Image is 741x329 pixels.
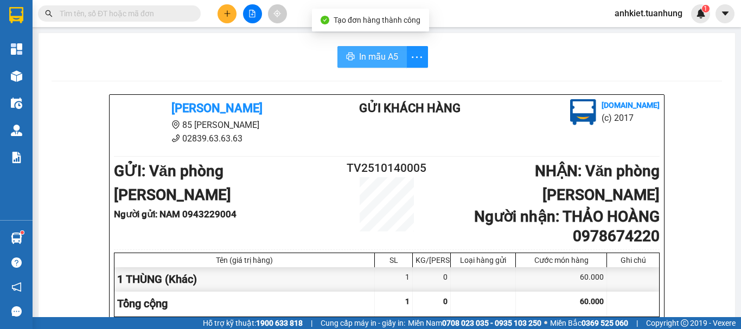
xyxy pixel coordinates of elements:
[321,16,329,24] span: check-circle
[114,118,316,132] li: 85 [PERSON_NAME]
[11,152,22,163] img: solution-icon
[720,9,730,18] span: caret-down
[248,10,256,17] span: file-add
[535,162,660,204] b: NHẬN : Văn phòng [PERSON_NAME]
[223,10,231,17] span: plus
[21,231,24,234] sup: 1
[337,46,407,68] button: printerIn mẫu A5
[114,162,231,204] b: GỬI : Văn phòng [PERSON_NAME]
[243,4,262,23] button: file-add
[114,99,168,153] img: logo.jpg
[5,68,122,109] b: GỬI : Văn phòng [PERSON_NAME]
[62,7,154,21] b: [PERSON_NAME]
[334,16,420,24] span: Tạo đơn hàng thành công
[256,319,303,327] strong: 1900 633 818
[407,50,427,64] span: more
[62,40,71,48] span: phone
[114,267,375,292] div: 1 THÙNG (Khác)
[408,317,541,329] span: Miền Nam
[117,256,372,265] div: Tên (giá trị hàng)
[11,257,22,268] span: question-circle
[11,306,22,317] span: message
[378,256,410,265] div: SL
[453,256,513,265] div: Loại hàng gửi
[171,101,263,115] b: [PERSON_NAME]
[11,125,22,136] img: warehouse-icon
[406,46,428,68] button: more
[702,5,710,12] sup: 1
[114,209,237,220] b: Người gửi : NAM 0943229004
[171,134,180,143] span: phone
[11,233,22,244] img: warehouse-icon
[45,10,53,17] span: search
[268,4,287,23] button: aim
[550,317,628,329] span: Miền Bắc
[60,8,188,20] input: Tìm tên, số ĐT hoặc mã đơn
[516,267,607,292] div: 60.000
[11,98,22,109] img: warehouse-icon
[716,4,734,23] button: caret-down
[696,9,706,18] img: icon-new-feature
[359,101,461,115] b: Gửi khách hàng
[321,317,405,329] span: Cung cấp máy in - giấy in:
[203,317,303,329] span: Hỗ trợ kỹ thuật:
[346,52,355,62] span: printer
[442,319,541,327] strong: 0708 023 035 - 0935 103 250
[544,321,547,325] span: ⚪️
[9,7,23,23] img: logo-vxr
[11,70,22,82] img: warehouse-icon
[341,159,432,177] h2: TV2510140005
[114,132,316,145] li: 02839.63.63.63
[5,37,207,51] li: 02839.63.63.63
[171,120,180,129] span: environment
[273,10,281,17] span: aim
[443,297,448,306] span: 0
[413,267,451,292] div: 0
[117,297,168,310] span: Tổng cộng
[311,317,312,329] span: |
[704,5,707,12] span: 1
[519,256,604,265] div: Cước món hàng
[474,208,660,245] b: Người nhận : THẢO HOÀNG 0978674220
[375,267,413,292] div: 1
[681,319,688,327] span: copyright
[602,101,660,109] b: [DOMAIN_NAME]
[580,297,604,306] span: 60.000
[62,26,71,35] span: environment
[11,43,22,55] img: dashboard-icon
[218,4,237,23] button: plus
[11,282,22,292] span: notification
[570,99,596,125] img: logo.jpg
[602,111,660,125] li: (c) 2017
[636,317,638,329] span: |
[405,297,410,306] span: 1
[416,256,448,265] div: KG/[PERSON_NAME]
[606,7,691,20] span: anhkiet.tuanhung
[359,50,398,63] span: In mẫu A5
[5,24,207,37] li: 85 [PERSON_NAME]
[610,256,656,265] div: Ghi chú
[582,319,628,327] strong: 0369 525 060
